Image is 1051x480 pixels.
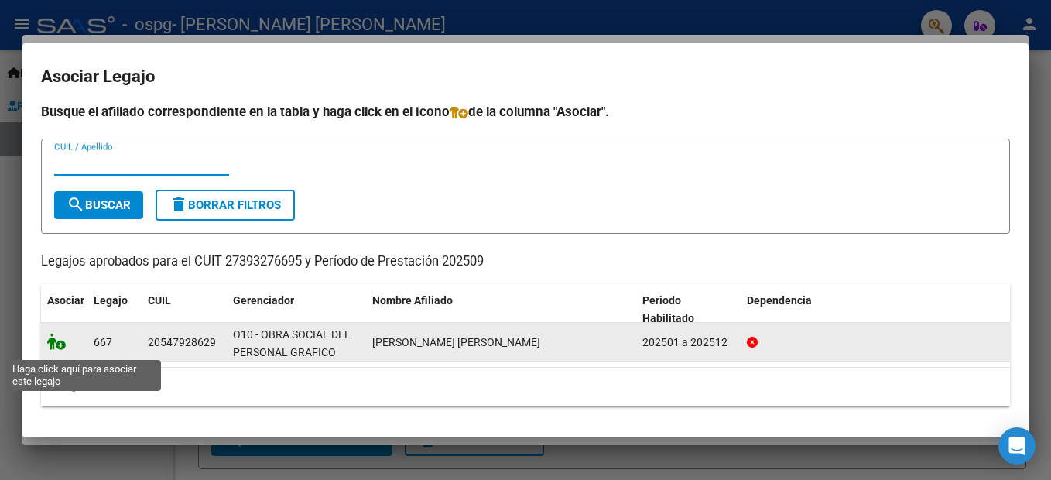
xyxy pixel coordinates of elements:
button: Borrar Filtros [156,190,295,221]
h2: Asociar Legajo [41,62,1010,91]
div: 20547928629 [148,334,216,351]
div: Open Intercom Messenger [998,427,1036,465]
h4: Busque el afiliado correspondiente en la tabla y haga click en el ícono de la columna "Asociar". [41,101,1010,122]
span: CUIL [148,294,171,307]
button: Buscar [54,191,143,219]
span: GALEANO LOPEZ AGUSTIN [372,336,540,348]
span: Buscar [67,198,131,212]
span: Nombre Afiliado [372,294,453,307]
datatable-header-cell: Gerenciador [227,284,366,335]
datatable-header-cell: Asociar [41,284,87,335]
datatable-header-cell: Periodo Habilitado [636,284,741,335]
span: Asociar [47,294,84,307]
p: Legajos aprobados para el CUIT 27393276695 y Período de Prestación 202509 [41,252,1010,272]
div: 1 registros [41,368,1010,406]
span: 667 [94,336,112,348]
mat-icon: delete [169,195,188,214]
span: Legajo [94,294,128,307]
span: Gerenciador [233,294,294,307]
datatable-header-cell: Dependencia [741,284,1011,335]
mat-icon: search [67,195,85,214]
datatable-header-cell: CUIL [142,284,227,335]
span: Borrar Filtros [169,198,281,212]
span: Dependencia [747,294,812,307]
span: O10 - OBRA SOCIAL DEL PERSONAL GRAFICO [233,328,351,358]
datatable-header-cell: Nombre Afiliado [366,284,636,335]
datatable-header-cell: Legajo [87,284,142,335]
div: 202501 a 202512 [642,334,734,351]
span: Periodo Habilitado [642,294,694,324]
